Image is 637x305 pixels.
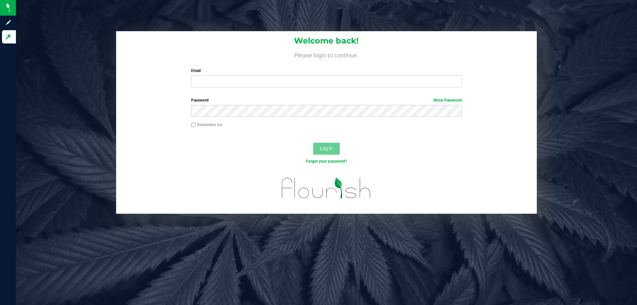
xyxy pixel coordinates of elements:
[5,19,12,26] inline-svg: Sign up
[320,146,333,151] span: Log In
[191,68,461,74] label: Email
[5,34,12,40] inline-svg: Log in
[306,159,347,164] a: Forgot your password?
[274,171,379,205] img: flourish_logo.svg
[116,50,537,58] h4: Please login to continue.
[116,37,537,45] h1: Welcome back!
[191,123,196,127] input: Remember me
[191,98,209,103] span: Password
[433,98,462,103] a: Show Password
[313,143,340,155] button: Log In
[191,122,222,128] label: Remember me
